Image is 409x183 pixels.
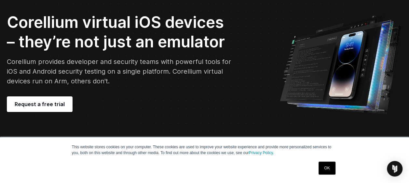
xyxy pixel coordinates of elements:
[387,161,402,177] div: Open Intercom Messenger
[279,10,402,114] img: Corellium UI
[249,151,274,155] a: Privacy Policy.
[319,162,335,175] a: OK
[72,144,337,156] p: This website stores cookies on your computer. These cookies are used to improve your website expe...
[7,13,234,52] h2: Corellium virtual iOS devices – they’re not just an emulator
[15,100,65,108] span: Request a free trial
[7,57,234,86] p: Corellium provides developer and security teams with powerful tools for iOS and Android security ...
[7,96,73,112] a: Request a free trial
